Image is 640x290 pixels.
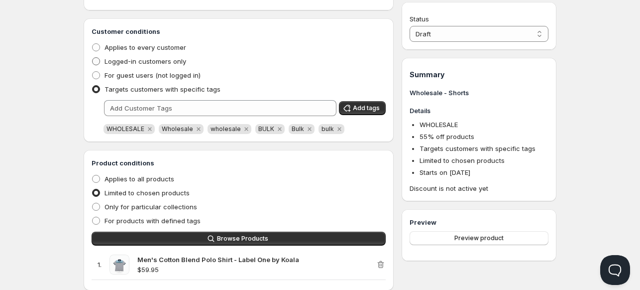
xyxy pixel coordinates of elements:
span: Status [410,15,429,23]
button: Remove bulk [335,125,344,134]
h3: Wholesale - Shorts [410,88,548,98]
button: Preview product [410,231,548,245]
p: $59.95 [137,265,376,275]
button: Remove BULK [275,125,284,134]
span: BULK [258,125,274,133]
span: Targets customers with specific tags [105,85,220,93]
h3: Product conditions [92,158,386,168]
h3: Preview [410,217,548,227]
button: Remove WHOLESALE [145,125,154,134]
img: Men's Cotton Blend Polo Shirt - Label One by Koala [109,255,129,275]
iframe: Help Scout Beacon - Open [600,255,630,285]
span: WHOLESALE [107,125,144,133]
p: 1 . [98,260,102,270]
span: Targets customers with specific tags [420,145,535,152]
span: Limited to chosen products [105,189,190,197]
span: Add tags [353,104,380,112]
h1: Summary [410,70,548,80]
span: Browse Products [217,235,268,243]
h3: Details [410,106,548,116]
button: Remove Bulk [305,125,314,134]
span: Only for particular collections [105,203,197,211]
span: For products with defined tags [105,217,201,225]
span: Discount is not active yet [410,183,548,193]
span: Limited to chosen products [420,156,505,164]
span: Wholesale [162,125,193,133]
span: For guest users (not logged in) [105,71,201,79]
h3: Customer conditions [92,26,386,36]
span: Preview product [454,234,504,242]
span: Applies to all products [105,175,174,183]
span: bulk [321,125,334,133]
input: Add Customer Tags [104,100,336,116]
button: Remove Wholesale [194,125,203,134]
span: 55 % off products [420,133,474,141]
span: Applies to every customer [105,43,186,51]
span: wholesale [211,125,241,133]
span: Bulk [292,125,304,133]
span: Starts on [DATE] [420,168,470,176]
button: Remove wholesale [242,125,251,134]
button: Browse Products [92,232,386,246]
strong: Men's Cotton Blend Polo Shirt - Label One by Koala [137,256,299,264]
span: WHOLESALE [420,121,458,129]
span: Logged-in customers only [105,57,186,65]
button: Add tags [339,101,386,115]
